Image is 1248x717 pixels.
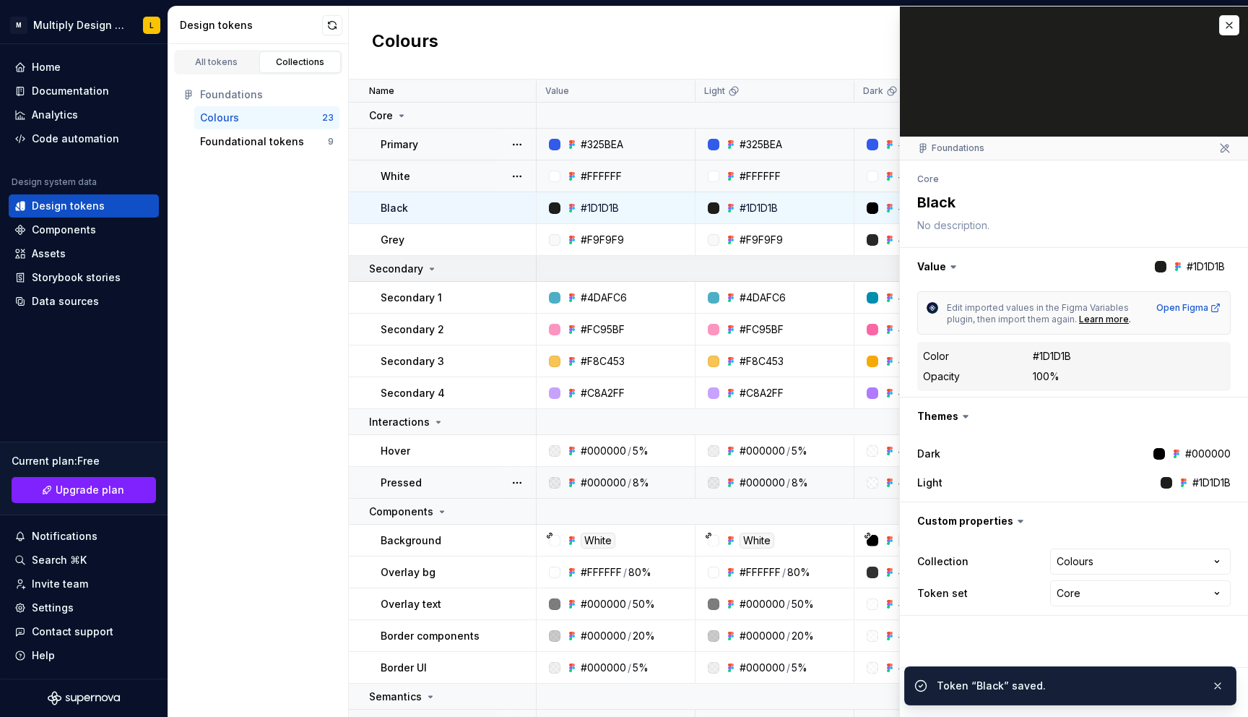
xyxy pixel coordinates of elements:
div: Foundations [917,142,984,154]
div: White [581,533,615,549]
div: Foundational tokens [200,134,304,149]
div: #FB67A4 [898,322,942,337]
div: #FFFFFF [740,565,781,580]
div: / [786,476,790,490]
label: Collection [917,554,968,569]
div: 5% [792,444,807,458]
p: Value [545,85,569,97]
div: Data sources [32,294,99,309]
div: Code automation [32,132,119,146]
div: 5% [633,661,649,675]
div: #F8C453 [740,354,784,369]
div: Help [32,648,55,663]
div: #325BEA [581,137,623,152]
div: 50% [633,597,655,611]
p: Overlay text [381,597,441,611]
p: White [381,169,410,184]
div: 80% [628,565,651,580]
div: L [149,20,154,31]
div: Design tokens [32,199,105,213]
p: Primary [381,137,418,152]
div: Opacity [923,369,960,384]
p: Hover [381,444,410,458]
a: Documentation [9,80,159,103]
div: 50% [792,597,814,611]
div: #F5AA09 [898,354,942,369]
div: #1D1D1B [740,201,778,215]
a: Design tokens [9,194,159,218]
div: #F9F9F9 [740,233,783,247]
p: Dark [863,85,883,97]
p: Overlay bg [381,565,435,580]
div: #C8A2FF [581,386,625,400]
p: Core [369,108,393,123]
div: Current plan : Free [12,454,156,468]
a: Analytics [9,103,159,126]
div: / [628,444,631,458]
div: #000000 [581,597,626,611]
a: Storybook stories [9,266,159,289]
p: Secondary [369,262,423,276]
div: #008DAE [898,291,944,305]
div: #4DAFC6 [740,291,786,305]
div: Learn more [1079,314,1129,325]
p: Border components [381,629,480,643]
span: . [1129,314,1131,325]
div: #FFFFFF [898,597,940,611]
label: Dark [917,447,940,461]
label: Token set [917,586,968,601]
svg: Supernova Logo [48,691,120,705]
div: Color [923,349,949,364]
div: #F9F9F9 [581,233,624,247]
div: #4DAFC6 [581,291,627,305]
div: Collections [264,56,337,68]
p: Secondary 4 [381,386,445,400]
div: #FC95BF [581,322,625,337]
div: #000000 [898,565,944,580]
div: / [628,629,631,643]
p: Light [704,85,725,97]
div: #C8A2FF [740,386,784,400]
div: 100% [1033,369,1059,384]
a: Upgrade plan [12,477,156,503]
div: / [786,661,790,675]
div: 8% [633,476,649,490]
a: Code automation [9,127,159,150]
div: Colours [200,111,239,125]
div: / [786,444,790,458]
div: / [786,629,790,643]
a: Settings [9,596,159,619]
button: Foundational tokens9 [194,130,339,153]
div: #000000 [740,444,785,458]
p: Components [369,505,433,519]
div: #000000 [1185,447,1231,461]
div: #000000 [581,444,626,458]
p: Interactions [369,415,430,429]
div: / [628,597,631,611]
div: Black [898,533,932,549]
a: Data sources [9,290,159,313]
div: M [10,17,27,34]
div: Foundations [200,87,334,102]
p: Secondary 3 [381,354,444,369]
div: #FC95BF [740,322,784,337]
div: #B07AFF [898,386,941,400]
div: #000000 [740,629,785,643]
span: Edit imported values in the Figma Variables plugin, then import them again. [947,302,1131,325]
div: 5% [633,444,649,458]
p: Background [381,533,441,548]
button: Contact support [9,620,159,643]
div: #000000 [898,201,944,215]
div: 9 [328,136,334,147]
div: #1D1D1B [581,201,619,215]
div: Multiply Design System [33,18,126,33]
div: #000000 [581,661,626,675]
div: / [786,597,790,611]
div: White [740,533,774,549]
div: #FFFFFF [898,169,940,184]
button: Notifications [9,525,159,548]
div: Open Figma [1156,302,1221,314]
div: 20% [633,629,655,643]
div: / [623,565,627,580]
h2: Colours [372,30,438,56]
